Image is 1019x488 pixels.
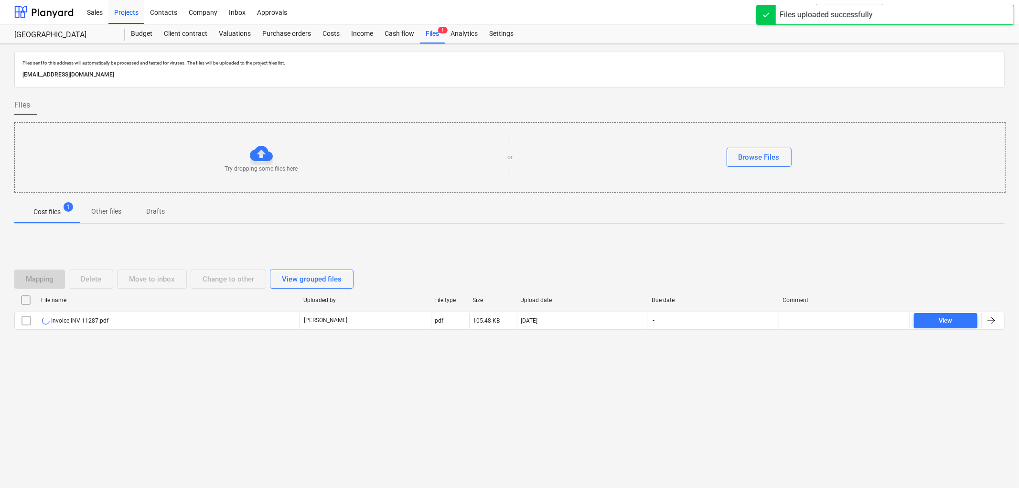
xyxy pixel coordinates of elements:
div: Files uploaded successfully [780,9,873,21]
div: View [939,315,953,326]
a: Costs [317,24,345,43]
p: [PERSON_NAME] [304,316,347,325]
p: or [507,153,513,162]
iframe: Chat Widget [971,442,1019,488]
span: 1 [64,202,73,212]
div: OCR in progress [42,317,50,325]
span: Files [14,99,30,111]
div: Size [473,297,513,304]
div: Files [420,24,445,43]
div: [DATE] [521,317,538,324]
p: Cost files [33,207,61,217]
div: File name [41,297,296,304]
div: Due date [652,297,775,304]
a: Purchase orders [257,24,317,43]
div: File type [435,297,465,304]
p: Try dropping some files here [225,165,298,173]
div: [GEOGRAPHIC_DATA] [14,30,114,40]
p: [EMAIL_ADDRESS][DOMAIN_NAME] [22,70,997,80]
a: Settings [483,24,519,43]
div: View grouped files [282,273,342,285]
a: Cash flow [379,24,420,43]
a: Budget [125,24,158,43]
button: View [914,313,977,328]
a: Analytics [445,24,483,43]
div: Try dropping some files hereorBrowse Files [14,122,1006,193]
div: Browse Files [739,151,780,163]
a: Client contract [158,24,213,43]
span: 1 [438,27,448,33]
button: Browse Files [727,148,792,167]
div: Comment [783,297,907,304]
p: Other files [91,206,121,217]
button: View grouped files [270,270,354,289]
div: Uploaded by [303,297,427,304]
a: Income [345,24,379,43]
p: Drafts [144,206,167,217]
div: Upload date [521,297,644,304]
p: Files sent to this address will automatically be processed and tested for viruses. The files will... [22,60,997,66]
span: - [652,316,656,325]
div: 105.48 KB [473,317,500,324]
a: Valuations [213,24,257,43]
a: Files1 [420,24,445,43]
div: - [783,317,784,324]
div: pdf [435,317,444,324]
div: Invoice INV-11287.pdf [42,317,108,325]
